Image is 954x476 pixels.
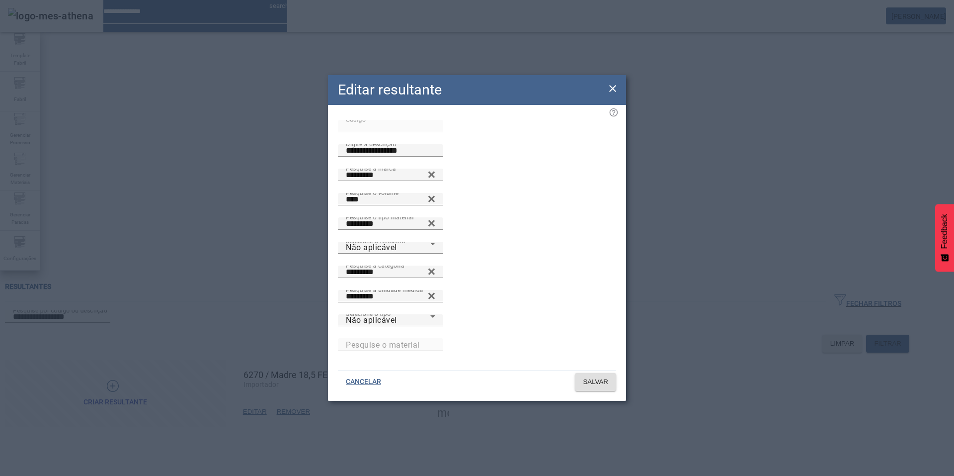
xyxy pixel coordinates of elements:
span: Não aplicável [346,315,397,325]
span: CANCELAR [346,377,381,387]
mat-label: Pesquise a marca [346,165,396,172]
input: Number [346,290,435,302]
mat-label: Código [346,116,366,123]
input: Number [346,266,435,278]
mat-label: Pesquise o volume [346,189,398,196]
mat-label: Pesquise a unidade medida [346,286,423,293]
span: Feedback [940,214,949,249]
mat-label: Pesquise o tipo material [346,213,414,220]
input: Number [346,218,435,230]
h2: Editar resultante [338,79,442,100]
button: SALVAR [575,373,616,391]
input: Number [346,169,435,181]
mat-label: Pesquise o material [346,340,420,349]
span: SALVAR [583,377,608,387]
input: Number [346,339,435,351]
mat-label: Pesquise a categoria [346,262,404,269]
mat-label: Digite a descrição [346,140,396,147]
button: Feedback - Mostrar pesquisa [935,204,954,272]
input: Number [346,193,435,205]
span: Não aplicável [346,243,397,252]
button: CANCELAR [338,373,389,391]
